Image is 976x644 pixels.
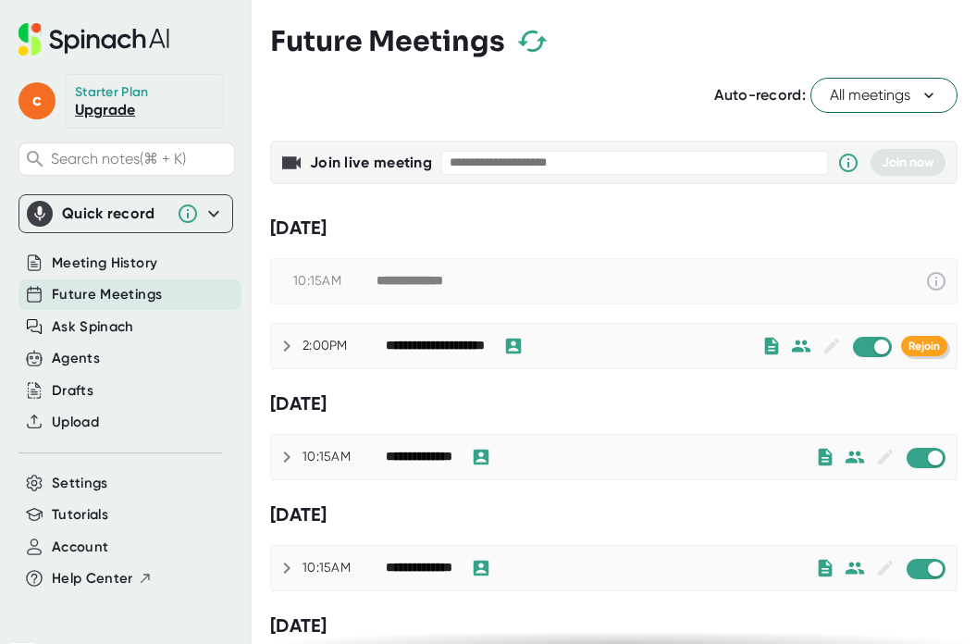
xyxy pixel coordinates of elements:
button: Help Center [52,568,153,589]
div: 2:00PM [303,338,386,354]
div: 10:15AM [293,273,377,290]
button: Join now [871,149,945,176]
div: 10:15AM [303,560,386,576]
button: Meeting History [52,253,157,274]
button: Rejoin [901,336,947,356]
svg: This event has already passed [925,270,947,292]
span: Join now [882,155,934,170]
span: All meetings [830,84,938,106]
button: Future Meetings [52,284,162,305]
button: Tutorials [52,504,108,526]
span: Search notes (⌘ + K) [51,150,229,167]
div: [DATE] [270,217,957,240]
button: Upload [52,412,99,433]
div: Starter Plan [75,84,149,101]
button: Account [52,537,108,558]
h3: Future Meetings [270,25,505,58]
button: All meetings [810,78,957,113]
div: [DATE] [270,503,957,526]
span: Rejoin [908,340,940,353]
button: Ask Spinach [52,316,134,338]
b: Join live meeting [310,154,432,171]
span: Auto-record: [714,86,806,104]
div: 10:15AM [303,449,386,465]
div: [DATE] [270,392,957,415]
div: [DATE] [270,614,957,638]
div: Quick record [27,195,225,232]
span: c [19,82,56,119]
a: Upgrade [75,101,135,118]
div: Quick record [62,204,167,223]
button: Drafts [52,380,93,402]
button: Agents [52,348,100,369]
button: Settings [52,473,108,494]
span: Help Center [52,568,133,589]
